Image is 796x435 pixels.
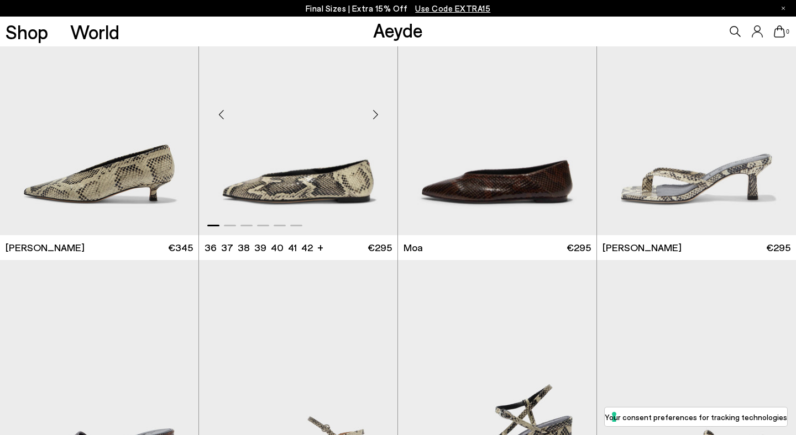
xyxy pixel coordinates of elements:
[254,241,266,254] li: 39
[205,241,217,254] li: 36
[398,235,596,260] a: Moa €295
[567,241,591,254] span: €295
[605,411,787,423] label: Your consent preferences for tracking technologies
[597,235,796,260] a: [PERSON_NAME] €295
[6,22,48,41] a: Shop
[603,241,682,254] span: [PERSON_NAME]
[317,240,323,254] li: +
[785,29,790,35] span: 0
[168,241,193,254] span: €345
[221,241,233,254] li: 37
[301,241,313,254] li: 42
[605,407,787,426] button: Your consent preferences for tracking technologies
[271,241,284,254] li: 40
[766,241,790,254] span: €295
[238,241,250,254] li: 38
[774,25,785,38] a: 0
[205,241,310,254] ul: variant
[415,3,490,13] span: Navigate to /collections/ss25-final-sizes
[359,98,392,131] div: Next slide
[288,241,297,254] li: 41
[368,241,392,254] span: €295
[199,235,397,260] a: 36 37 38 39 40 41 42 + €295
[306,2,491,15] p: Final Sizes | Extra 15% Off
[373,18,423,41] a: Aeyde
[70,22,119,41] a: World
[404,241,423,254] span: Moa
[6,241,85,254] span: [PERSON_NAME]
[205,98,238,131] div: Previous slide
